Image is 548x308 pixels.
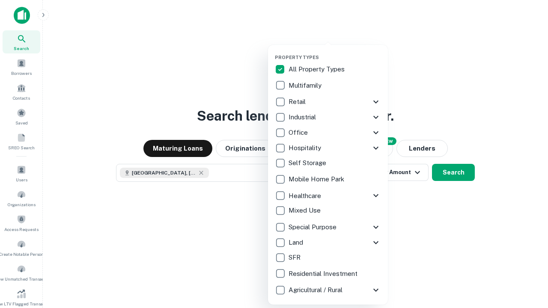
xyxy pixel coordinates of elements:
[275,55,319,60] span: Property Types
[289,112,318,122] p: Industrial
[275,94,381,110] div: Retail
[289,64,346,74] p: All Property Types
[289,174,346,184] p: Mobile Home Park
[275,188,381,203] div: Healthcare
[289,237,305,248] p: Land
[289,191,323,201] p: Healthcare
[275,219,381,235] div: Special Purpose
[289,127,310,138] p: Office
[505,240,548,281] iframe: Chat Widget
[289,252,302,263] p: SFR
[289,222,338,232] p: Special Purpose
[275,110,381,125] div: Industrial
[289,97,307,107] p: Retail
[289,285,344,295] p: Agricultural / Rural
[275,235,381,250] div: Land
[289,158,328,168] p: Self Storage
[289,80,323,91] p: Multifamily
[289,143,323,153] p: Hospitality
[275,282,381,298] div: Agricultural / Rural
[275,140,381,156] div: Hospitality
[289,269,359,279] p: Residential Investment
[275,125,381,140] div: Office
[289,205,322,216] p: Mixed Use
